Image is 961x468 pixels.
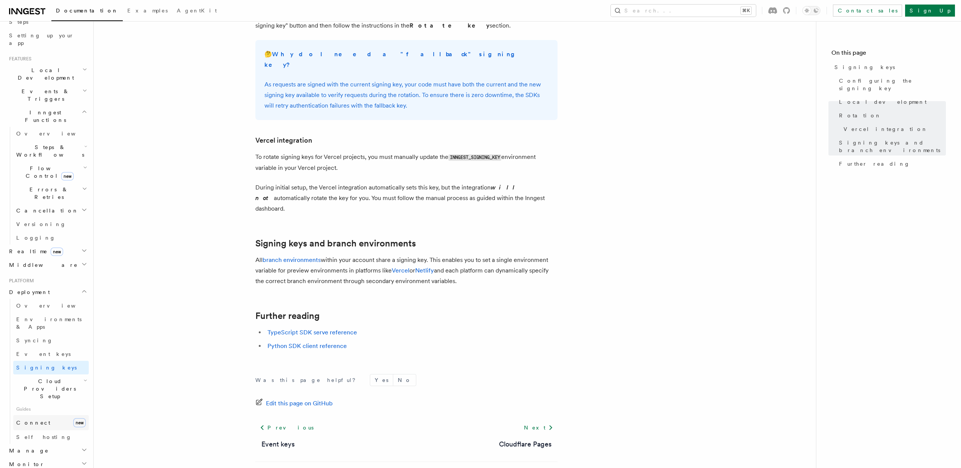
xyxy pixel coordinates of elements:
span: Configuring the signing key [839,77,946,92]
button: Local Development [6,63,89,85]
a: Event keys [261,439,295,450]
span: Setting up your app [9,32,74,46]
button: Cloud Providers Setup [13,374,89,403]
span: Environments & Apps [16,316,82,330]
a: Further reading [255,311,320,321]
a: Versioning [13,217,89,231]
a: Configuring the signing key [836,74,946,95]
span: Steps & Workflows [13,143,84,159]
strong: Rotate key [409,22,490,29]
h4: On this page [831,48,946,60]
span: Versioning [16,221,66,227]
a: Environments & Apps [13,313,89,334]
button: Events & Triggers [6,85,89,106]
span: Vercel integration [844,125,928,133]
a: Signing keys [831,60,946,74]
span: Examples [127,8,168,14]
a: Edit this page on GitHub [255,398,333,409]
a: Sign Up [905,5,955,17]
a: Rotation [836,109,946,122]
button: Steps & Workflows [13,140,89,162]
span: Signing keys [16,365,77,371]
p: To rotate signing keys for Vercel projects, you must manually update the environment variable in ... [255,152,558,173]
span: Logging [16,235,56,241]
span: Signing keys and branch environments [839,139,946,154]
button: Manage [6,444,89,457]
span: Events & Triggers [6,88,82,103]
strong: Why do I need a "fallback" signing key? [264,51,520,68]
code: INNGEST_SIGNING_KEY [448,154,501,161]
a: Netlify [415,267,434,274]
a: Self hosting [13,430,89,444]
a: Signing keys and branch environments [836,136,946,157]
a: Connectnew [13,415,89,430]
span: Documentation [56,8,118,14]
a: Further reading [836,157,946,171]
a: Overview [13,127,89,140]
span: Overview [16,303,94,309]
span: Syncing [16,337,53,343]
a: Python SDK client reference [267,342,347,349]
p: All within your account share a signing key. This enables you to set a single environment variabl... [255,255,558,286]
p: 🤔 [264,49,548,70]
span: Manage [6,447,49,454]
span: AgentKit [177,8,217,14]
a: Signing keys and branch environments [255,238,416,249]
a: Documentation [51,2,123,21]
button: Inngest Functions [6,106,89,127]
div: Deployment [6,299,89,444]
p: As requests are signed with the current signing key, your code must have both the current and the... [264,79,548,111]
span: Guides [13,403,89,415]
button: Errors & Retries [13,183,89,204]
button: Deployment [6,285,89,299]
a: Next [519,421,558,434]
button: Cancellation [13,204,89,217]
span: Self hosting [16,434,72,440]
button: No [393,374,416,386]
p: During initial setup, the Vercel integration automatically sets this key, but the integration aut... [255,182,558,214]
span: Inngest Functions [6,109,82,124]
p: Was this page helpful? [255,376,361,384]
a: Vercel integration [840,122,946,136]
a: TypeScript SDK serve reference [267,329,357,336]
span: Further reading [839,160,910,168]
a: Examples [123,2,172,20]
span: Rotation [839,112,881,119]
span: Middleware [6,261,78,269]
span: Monitor [6,460,45,468]
span: Overview [16,131,94,137]
a: Cloudflare Pages [499,439,552,450]
a: Contact sales [833,5,902,17]
button: Toggle dark mode [802,6,820,15]
span: Local development [839,98,927,106]
button: Flow Controlnew [13,162,89,183]
a: Setting up your app [6,29,89,50]
a: AgentKit [172,2,221,20]
span: Errors & Retries [13,186,82,201]
span: Local Development [6,66,82,82]
span: Connect [16,420,50,426]
a: Overview [13,299,89,313]
span: Realtime [6,248,63,255]
a: Signing keys [13,361,89,374]
kbd: ⌘K [741,7,751,14]
span: Platform [6,278,34,284]
span: Cancellation [13,207,79,214]
span: Edit this page on GitHub [266,398,333,409]
span: Features [6,56,31,62]
a: Previous [255,421,318,434]
button: Search...⌘K [611,5,756,17]
a: branch environments [263,256,321,263]
a: Vercel integration [255,135,312,146]
span: Signing keys [834,63,895,71]
span: new [51,248,63,256]
a: Logging [13,231,89,245]
span: new [61,172,74,180]
span: Event keys [16,351,71,357]
span: new [73,418,86,427]
div: Inngest Functions [6,127,89,245]
span: Deployment [6,288,50,296]
span: Cloud Providers Setup [13,377,83,400]
button: Middleware [6,258,89,272]
span: Flow Control [13,165,83,180]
